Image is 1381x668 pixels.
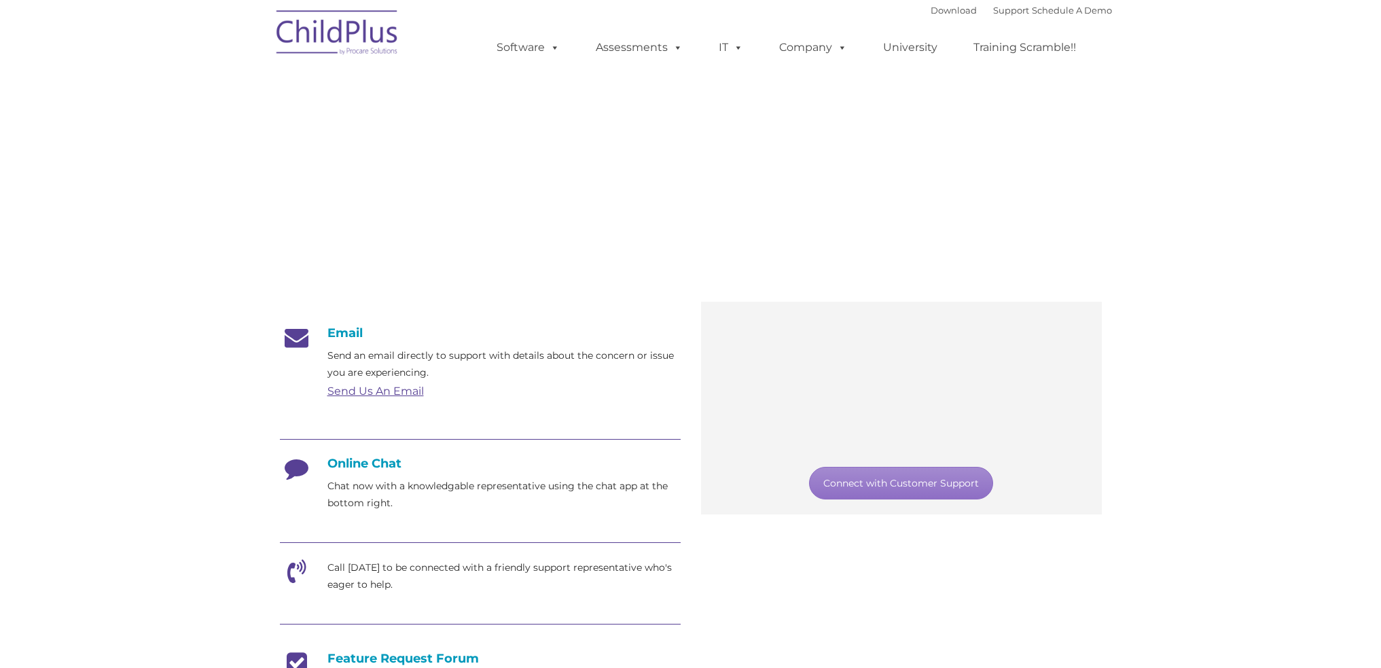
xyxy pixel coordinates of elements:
p: Call [DATE] to be connected with a friendly support representative who's eager to help. [327,559,681,593]
a: Connect with Customer Support [809,467,993,499]
a: Send Us An Email [327,385,424,398]
p: Chat now with a knowledgable representative using the chat app at the bottom right. [327,478,681,512]
img: ChildPlus by Procare Solutions [270,1,406,69]
a: Software [483,34,573,61]
a: Company [766,34,861,61]
h4: Online Chat [280,456,681,471]
a: University [869,34,951,61]
h4: Feature Request Forum [280,651,681,666]
a: Download [931,5,977,16]
h4: Email [280,326,681,340]
a: Assessments [582,34,696,61]
a: Support [993,5,1029,16]
font: | [931,5,1112,16]
p: Send an email directly to support with details about the concern or issue you are experiencing. [327,347,681,381]
a: Training Scramble!! [960,34,1090,61]
a: Schedule A Demo [1032,5,1112,16]
a: IT [705,34,757,61]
